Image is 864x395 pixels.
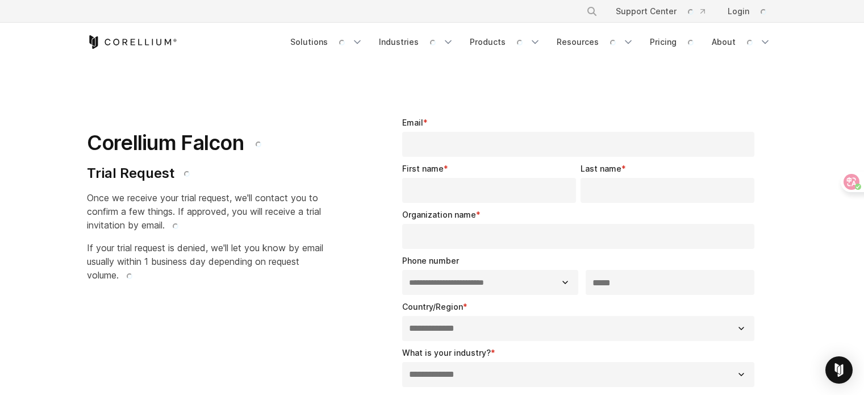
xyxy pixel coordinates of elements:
[87,35,177,49] a: Corellium Home
[402,348,491,357] span: What is your industry?
[402,210,476,219] span: Organization name
[643,32,703,52] a: Pricing
[550,32,641,52] a: Resources
[87,130,334,156] h1: Corellium Falcon
[719,1,778,22] a: Login
[87,192,321,231] span: Once we receive your trial request, we'll contact you to confirm a few things. If approved, you w...
[283,32,778,52] div: Navigation Menu
[402,118,423,127] span: Email
[372,32,461,52] a: Industries
[705,32,778,52] a: About
[402,302,463,311] span: Country/Region
[573,1,778,22] div: Navigation Menu
[87,242,323,281] span: If your trial request is denied, we'll let you know by email usually within 1 business day depend...
[607,1,714,22] a: Support Center
[463,32,548,52] a: Products
[582,1,602,22] button: Search
[87,165,334,182] h4: Trial Request
[581,164,621,173] span: Last name
[825,356,853,384] div: Open Intercom Messenger
[402,164,444,173] span: First name
[402,256,459,265] span: Phone number
[283,32,370,52] a: Solutions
